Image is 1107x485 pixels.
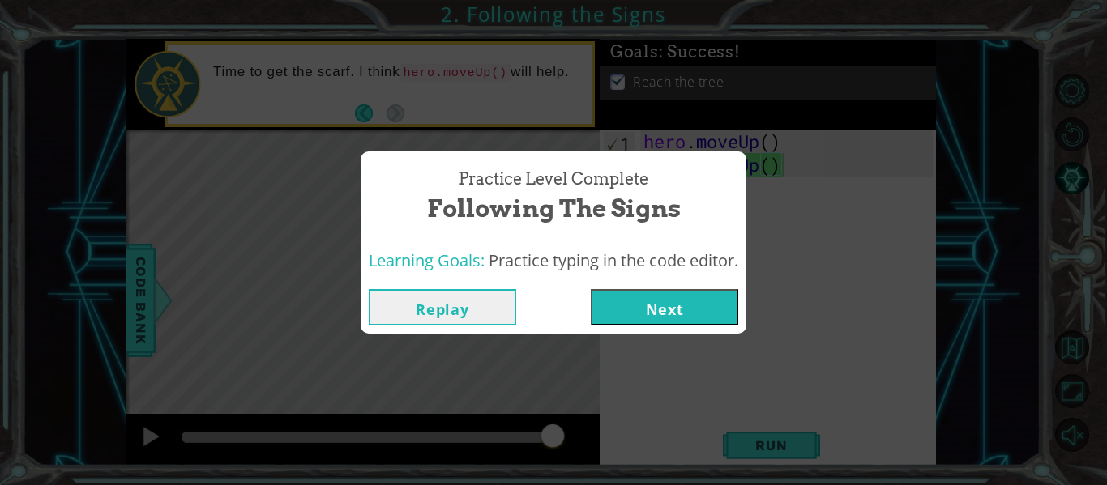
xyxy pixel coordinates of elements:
[369,249,485,271] span: Learning Goals:
[459,168,648,191] span: Practice Level Complete
[427,191,681,226] span: Following the Signs
[489,249,738,271] span: Practice typing in the code editor.
[591,289,738,325] button: Next
[369,289,516,325] button: Replay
